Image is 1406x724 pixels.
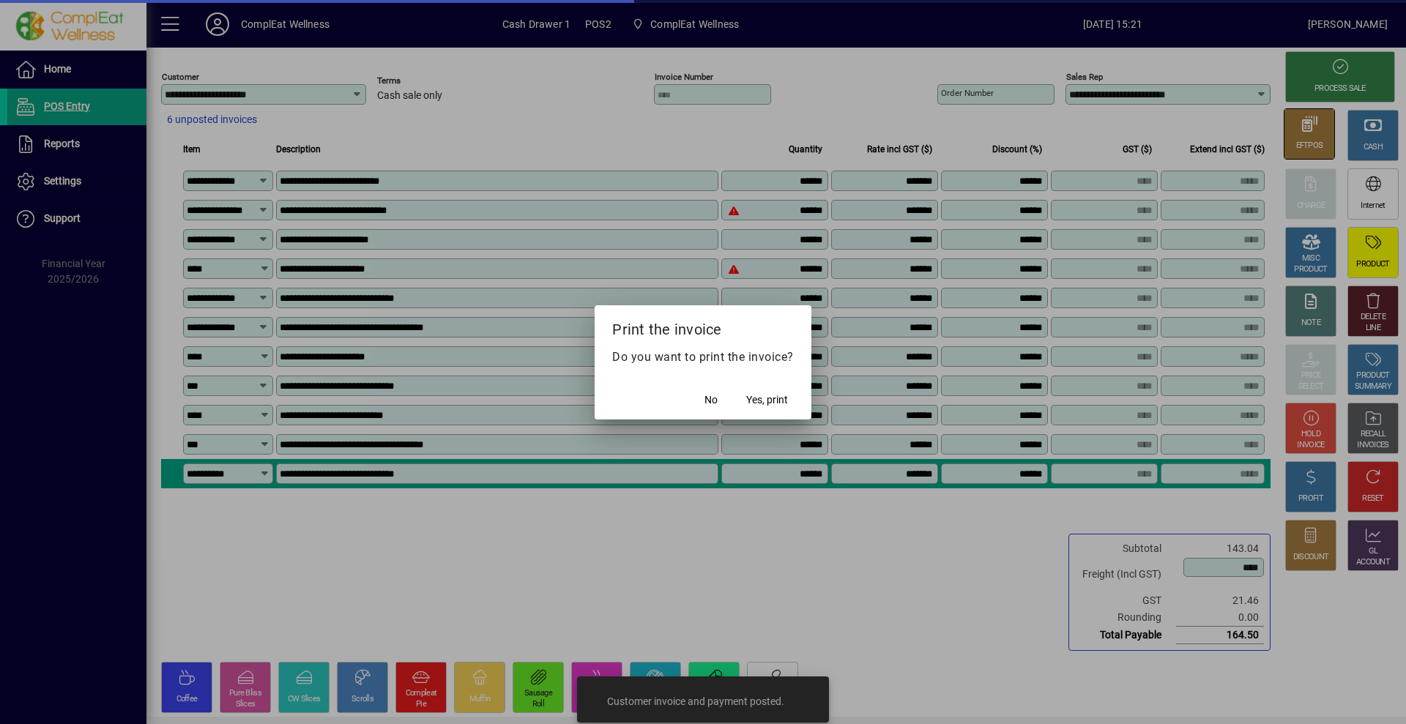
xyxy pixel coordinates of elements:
button: Yes, print [740,387,794,414]
span: No [704,392,718,408]
button: No [688,387,734,414]
h2: Print the invoice [595,305,811,348]
span: Yes, print [746,392,788,408]
p: Do you want to print the invoice? [612,348,794,366]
